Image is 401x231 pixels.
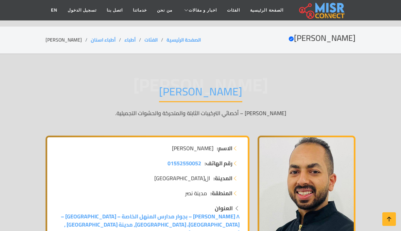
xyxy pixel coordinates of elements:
a: خدماتنا [128,4,152,17]
a: اتصل بنا [102,4,128,17]
strong: العنوان [215,203,233,213]
a: اخبار و مقالات [177,4,222,17]
span: 01552550052 [168,158,201,168]
a: EN [46,4,63,17]
a: من نحن [152,4,177,17]
h1: [PERSON_NAME] [159,85,242,102]
a: الفئات [222,4,245,17]
strong: الاسم: [217,144,232,152]
p: [PERSON_NAME] – أخصائي التركيبات الثابتة والمتحركة والحشوات التجميلية. [46,109,355,125]
span: ال[GEOGRAPHIC_DATA] [154,174,210,182]
a: الصفحة الرئيسية [167,35,201,44]
span: مدينة نصر [185,189,207,197]
strong: رقم الهاتف: [205,159,232,167]
a: الصفحة الرئيسية [245,4,288,17]
img: main.misr_connect [299,2,345,19]
svg: Verified account [289,36,294,42]
span: اخبار و مقالات [189,7,217,13]
a: أطباء [124,35,136,44]
a: الفئات [144,35,158,44]
li: [PERSON_NAME] [46,36,91,44]
a: 01552550052 [168,159,201,167]
span: [PERSON_NAME] [172,144,213,152]
strong: المدينة: [213,174,232,182]
a: تسجيل الدخول [63,4,102,17]
h2: [PERSON_NAME] [289,33,355,43]
a: أطباء اسنان [91,35,116,44]
strong: المنطقة: [210,189,232,197]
